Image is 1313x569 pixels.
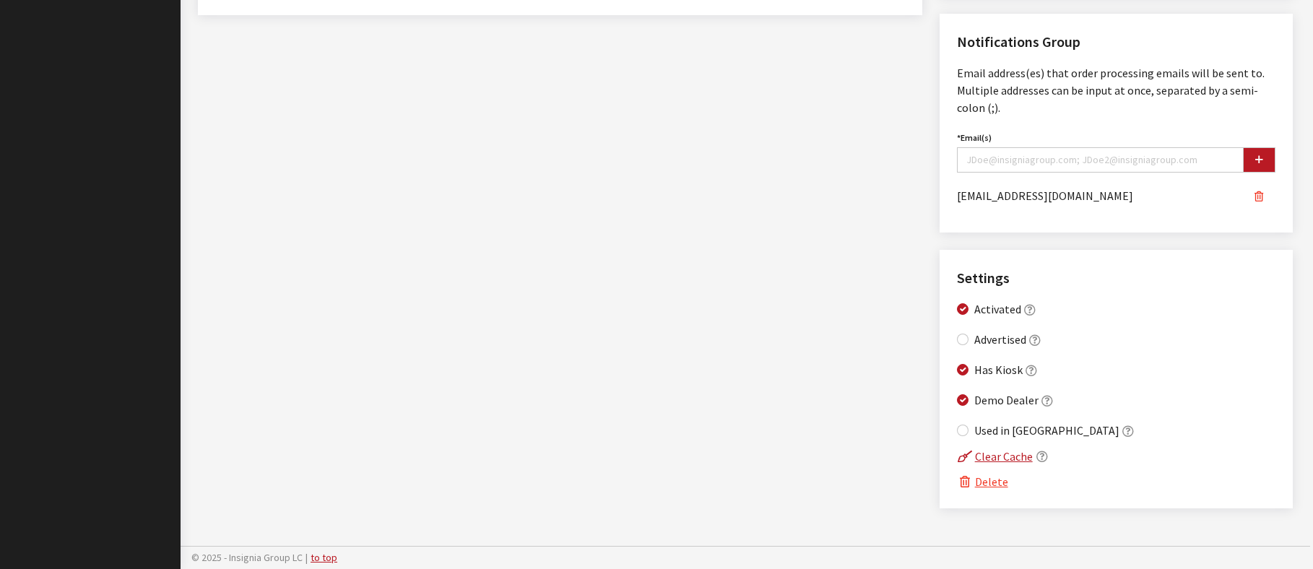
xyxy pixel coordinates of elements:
span: | [305,551,308,564]
button: Add [1243,147,1275,173]
label: Has Kiosk [974,361,1023,378]
button: Remove the email [1242,184,1275,209]
h2: Settings [957,267,1275,289]
h2: Notifications Group [957,31,1275,53]
label: Demo Dealer [974,391,1039,409]
label: Used in [GEOGRAPHIC_DATA] [974,422,1119,439]
label: Email(s) [957,131,992,144]
p: Email address(es) that order processing emails will be sent to. Multiple addresses can be input a... [957,64,1275,116]
button: Delete [957,472,1009,491]
label: Activated [974,300,1021,318]
span: © 2025 - Insignia Group LC [191,551,303,564]
a: to top [311,551,337,564]
button: Clear Cache [957,447,1033,466]
span: [EMAIL_ADDRESS][DOMAIN_NAME] [957,184,1133,204]
label: Advertised [974,331,1026,348]
input: JDoe@insigniagroup.com; JDoe2@insigniagroup.com [957,147,1244,173]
